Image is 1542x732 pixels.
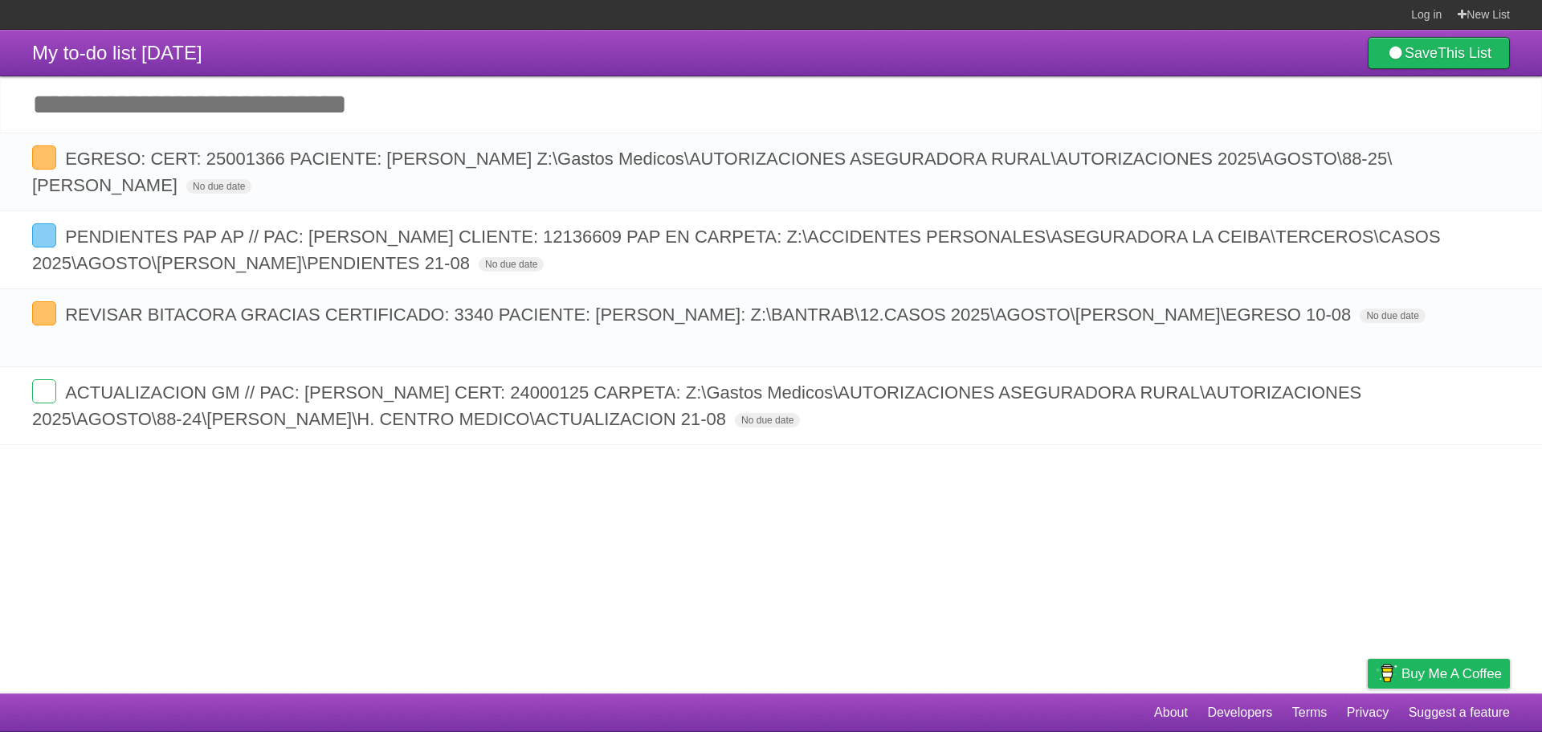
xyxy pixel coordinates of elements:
[1347,697,1389,728] a: Privacy
[32,149,1392,195] span: EGRESO: CERT: 25001366 PACIENTE: [PERSON_NAME] Z:\Gastos Medicos\AUTORIZACIONES ASEGURADORA RURAL...
[186,179,251,194] span: No due date
[735,413,800,427] span: No due date
[1401,660,1502,688] span: Buy me a coffee
[32,227,1441,273] span: PENDIENTES PAP AP // PAC: [PERSON_NAME] CLIENTE: 12136609 PAP EN CARPETA: Z:\ACCIDENTES PERSONALE...
[1292,697,1328,728] a: Terms
[32,223,56,247] label: Done
[32,379,56,403] label: Done
[479,257,544,272] span: No due date
[32,301,56,325] label: Done
[65,305,1355,325] span: REVISAR BITACORA GRACIAS CERTIFICADO: 3340 PACIENTE: [PERSON_NAME]: Z:\BANTRAB\12.CASOS 2025\AGOS...
[1376,660,1397,687] img: Buy me a coffee
[1409,697,1510,728] a: Suggest a feature
[32,382,1361,429] span: ACTUALIZACION GM // PAC: [PERSON_NAME] CERT: 24000125 CARPETA: Z:\Gastos Medicos\AUTORIZACIONES A...
[1207,697,1272,728] a: Developers
[1438,45,1491,61] b: This List
[32,42,202,63] span: My to-do list [DATE]
[1360,309,1425,323] span: No due date
[1368,659,1510,689] a: Buy me a coffee
[32,145,56,170] label: Done
[1368,37,1510,69] a: SaveThis List
[1154,697,1188,728] a: About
